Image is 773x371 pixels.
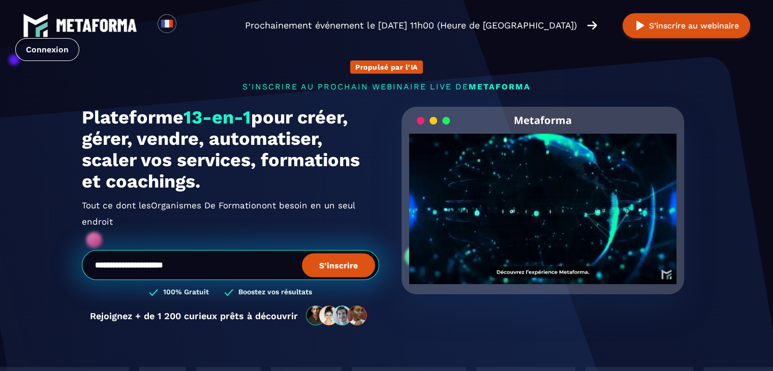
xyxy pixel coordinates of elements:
[151,197,262,213] span: Organismes De Formation
[417,116,450,126] img: loading
[15,38,79,61] a: Connexion
[238,288,312,297] h3: Boostez vos résultats
[149,288,158,297] img: checked
[469,82,531,91] span: METAFORMA
[183,107,251,128] span: 13-en-1
[245,18,577,33] p: Prochainement événement le [DATE] 11h00 (Heure de [GEOGRAPHIC_DATA])
[90,311,298,321] p: Rejoignez + de 1 200 curieux prêts à découvrir
[623,13,750,38] button: S’inscrire au webinaire
[161,17,173,30] img: fr
[82,197,379,230] h2: Tout ce dont les ont besoin en un seul endroit
[163,288,209,297] h3: 100% Gratuit
[23,13,48,38] img: logo
[82,82,692,91] p: s'inscrire au prochain webinaire live de
[303,305,371,326] img: community-people
[82,107,379,192] h1: Plateforme pour créer, gérer, vendre, automatiser, scaler vos services, formations et coachings.
[514,107,572,134] h2: Metaforma
[302,253,375,277] button: S’inscrire
[176,14,201,37] div: Search for option
[409,134,677,267] video: Your browser does not support the video tag.
[185,19,193,32] input: Search for option
[587,20,597,31] img: arrow-right
[224,288,233,297] img: checked
[56,19,137,32] img: logo
[634,19,646,32] img: play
